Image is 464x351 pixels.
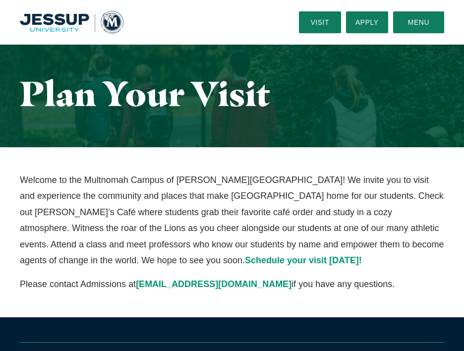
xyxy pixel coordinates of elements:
a: Home [20,11,123,34]
img: Multnomah University Logo [20,11,123,34]
a: Schedule your visit [DATE]! [245,255,362,265]
a: Visit [299,11,341,33]
a: [EMAIL_ADDRESS][DOMAIN_NAME] [136,279,291,289]
button: Menu [393,11,444,33]
p: Please contact Admissions at if you have any questions. [20,276,444,292]
a: Apply [346,11,388,33]
h1: Plan Your Visit [20,74,270,113]
p: Welcome to the Multnomah Campus of [PERSON_NAME][GEOGRAPHIC_DATA]! We invite you to visit and exp... [20,172,444,268]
